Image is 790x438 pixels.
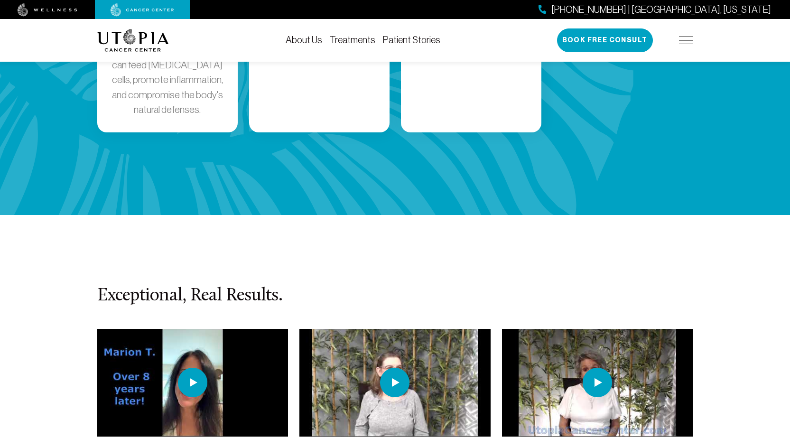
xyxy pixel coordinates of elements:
img: play icon [583,368,612,397]
button: Book Free Consult [557,28,653,52]
img: play icon [178,368,207,397]
h3: Exceptional, Real Results. [97,286,693,306]
img: logo [97,29,169,52]
a: About Us [286,35,322,45]
img: cancer center [111,3,174,17]
img: thumbnail [97,329,288,436]
img: thumbnail [299,329,491,436]
a: Patient Stories [383,35,440,45]
img: play icon [380,368,409,397]
span: [PHONE_NUMBER] | [GEOGRAPHIC_DATA], [US_STATE] [551,3,771,17]
a: [PHONE_NUMBER] | [GEOGRAPHIC_DATA], [US_STATE] [539,3,771,17]
img: thumbnail [502,329,693,436]
img: icon-hamburger [679,37,693,44]
a: Treatments [330,35,375,45]
img: wellness [18,3,77,17]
